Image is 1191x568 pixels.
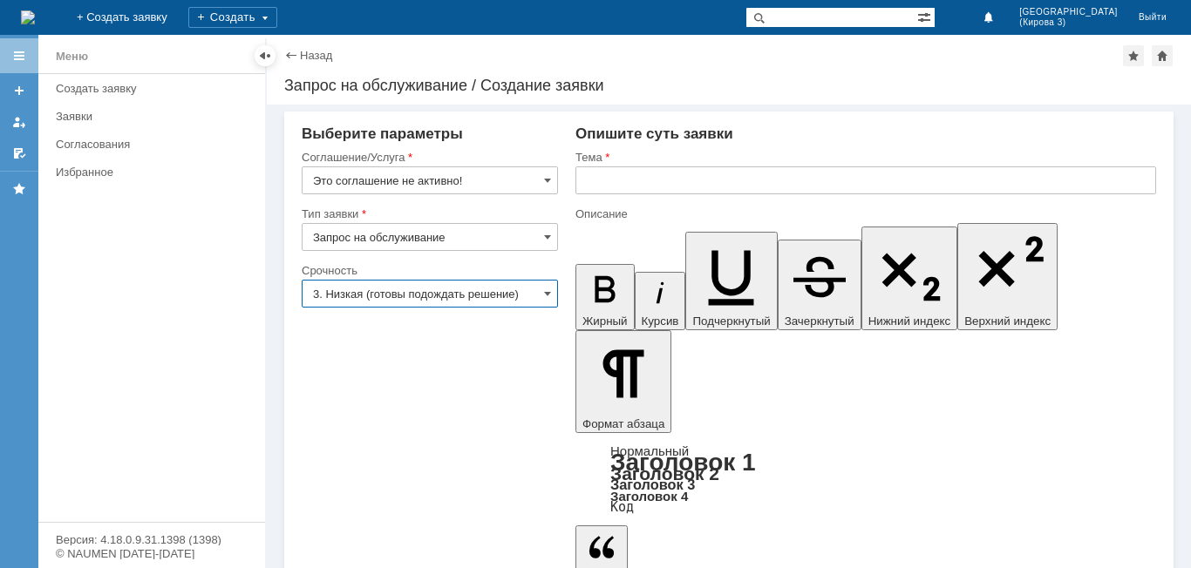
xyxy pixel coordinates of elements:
[610,499,634,515] a: Код
[21,10,35,24] a: Перейти на домашнюю страницу
[642,314,679,328] span: Курсив
[56,166,235,179] div: Избранное
[610,443,689,458] a: Нормальный
[5,77,33,105] a: Создать заявку
[1123,45,1144,66] div: Добавить в избранное
[284,77,1174,94] div: Запрос на обслуживание / Создание заявки
[302,125,463,142] span: Выберите параметры
[56,548,248,559] div: © NAUMEN [DATE]-[DATE]
[56,46,88,67] div: Меню
[635,272,686,330] button: Курсив
[610,489,688,504] a: Заголовок 4
[575,445,1156,513] div: Формат абзаца
[582,314,628,328] span: Жирный
[575,208,1153,220] div: Описание
[610,477,695,492] a: Заголовок 3
[5,108,33,136] a: Мои заявки
[1019,17,1118,28] span: (Кирова 3)
[5,139,33,167] a: Мои согласования
[868,314,951,328] span: Нижний индекс
[610,449,756,476] a: Заголовок 1
[1152,45,1173,66] div: Сделать домашней страницей
[575,152,1153,163] div: Тема
[610,463,719,483] a: Заголовок 2
[56,138,255,151] div: Согласования
[49,131,262,158] a: Согласования
[255,45,276,66] div: Скрыть меню
[302,208,555,220] div: Тип заявки
[302,152,555,163] div: Соглашение/Услуга
[21,10,35,24] img: logo
[300,49,332,62] a: Назад
[56,534,248,545] div: Версия: 4.18.0.9.31.1398 (1398)
[56,82,255,95] div: Создать заявку
[302,265,555,276] div: Срочность
[785,314,854,328] span: Зачеркнутый
[861,227,958,330] button: Нижний индекс
[56,110,255,123] div: Заявки
[582,417,664,430] span: Формат абзаца
[188,7,277,28] div: Создать
[917,8,935,24] span: Расширенный поиск
[49,75,262,102] a: Создать заявку
[957,223,1058,330] button: Верхний индекс
[575,264,635,330] button: Жирный
[1019,7,1118,17] span: [GEOGRAPHIC_DATA]
[685,232,777,330] button: Подчеркнутый
[964,314,1051,328] span: Верхний индекс
[49,103,262,130] a: Заявки
[575,330,671,433] button: Формат абзаца
[778,240,861,330] button: Зачеркнутый
[575,125,733,142] span: Опишите суть заявки
[692,314,770,328] span: Подчеркнутый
